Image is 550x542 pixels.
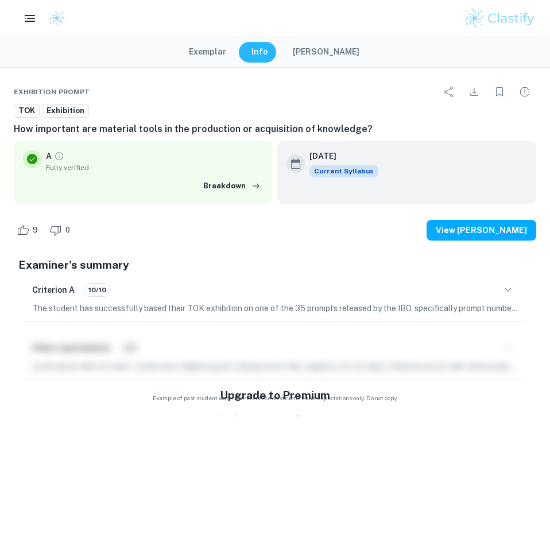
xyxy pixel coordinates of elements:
[46,150,52,162] p: A
[200,177,264,195] button: Breakdown
[14,394,536,402] span: Example of past student work. For reference on structure and expectations only. Do not copy.
[195,413,355,428] p: To unlock access to all summaries
[47,221,76,239] div: Dislike
[32,302,518,315] p: The student has successfully based their TOK exhibition on one of the 35 prompts released by the ...
[309,165,378,177] div: This exemplar is based on the current syllabus. Feel free to refer to it for inspiration/ideas wh...
[488,80,511,103] div: Bookmark
[41,10,65,27] a: Clastify logo
[463,7,536,30] img: Clastify logo
[48,10,65,27] img: Clastify logo
[14,103,40,118] a: TOK
[281,42,371,63] button: [PERSON_NAME]
[14,221,44,239] div: Like
[32,284,75,296] h6: Criterion A
[42,105,88,117] span: Exhibition
[177,42,238,63] button: Exemplar
[26,224,44,236] span: 9
[59,224,76,236] span: 0
[427,220,536,241] button: View [PERSON_NAME]
[240,42,279,63] button: Info
[14,122,536,136] h6: How important are material tools in the production or acquisition of knowledge?
[463,80,486,103] div: Download
[513,80,536,103] div: Report issue
[14,87,90,97] span: Exhibition Prompt
[54,151,64,161] a: Grade fully verified
[309,150,369,162] h6: [DATE]
[42,103,89,118] a: Exhibition
[84,285,110,295] span: 10/10
[309,165,378,177] span: Current Syllabus
[437,80,460,103] div: Share
[46,162,264,173] span: Fully verified
[18,257,532,273] h5: Examiner's summary
[14,105,39,117] span: TOK
[220,387,330,404] h5: Upgrade to Premium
